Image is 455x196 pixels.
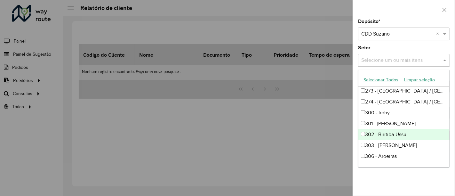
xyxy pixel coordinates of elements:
[361,75,401,85] button: Selecionar Todos
[358,96,450,107] div: 274 - [GEOGRAPHIC_DATA] / [GEOGRAPHIC_DATA] / [GEOGRAPHIC_DATA] / [GEOGRAPHIC_DATA] / [GEOGRAPHIC...
[436,30,442,38] span: Clear all
[358,151,450,162] div: 306 - Aroeiras
[358,129,450,140] div: 302 - Biritiba-Ussu
[401,75,438,85] button: Limpar seleção
[358,162,450,173] div: 307 - Pindorama
[358,44,371,52] label: Setor
[358,70,450,167] ng-dropdown-panel: Options list
[358,118,450,129] div: 301 - [PERSON_NAME]
[358,140,450,151] div: 303 - [PERSON_NAME]
[358,18,380,25] label: Depósito
[358,86,450,96] div: 273 - [GEOGRAPHIC_DATA] / [GEOGRAPHIC_DATA] / [GEOGRAPHIC_DATA] / [GEOGRAPHIC_DATA]
[358,107,450,118] div: 300 - Irohy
